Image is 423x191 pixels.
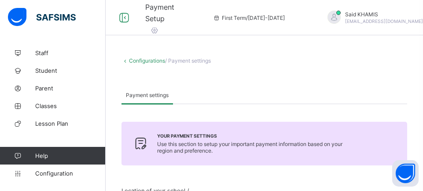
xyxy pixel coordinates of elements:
[145,3,174,23] span: Payment Setup
[345,11,423,18] span: Said KHAMIS
[213,15,285,21] span: session/term information
[35,67,106,74] span: Student
[35,152,105,159] span: Help
[345,19,423,24] span: [EMAIL_ADDRESS][DOMAIN_NAME]
[165,57,211,64] span: / Payment settings
[157,141,342,154] span: Use this section to setup your important payment information based on your region and preference.
[35,85,106,92] span: Parent
[8,8,76,26] img: safsims
[35,49,106,56] span: Staff
[392,160,419,187] button: Open asap
[126,92,169,98] span: Payment settings
[129,57,165,64] a: Configurations
[35,170,105,177] span: Configuration
[157,133,344,139] span: Your payment settings
[35,120,106,127] span: Lesson Plan
[35,102,106,109] span: Classes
